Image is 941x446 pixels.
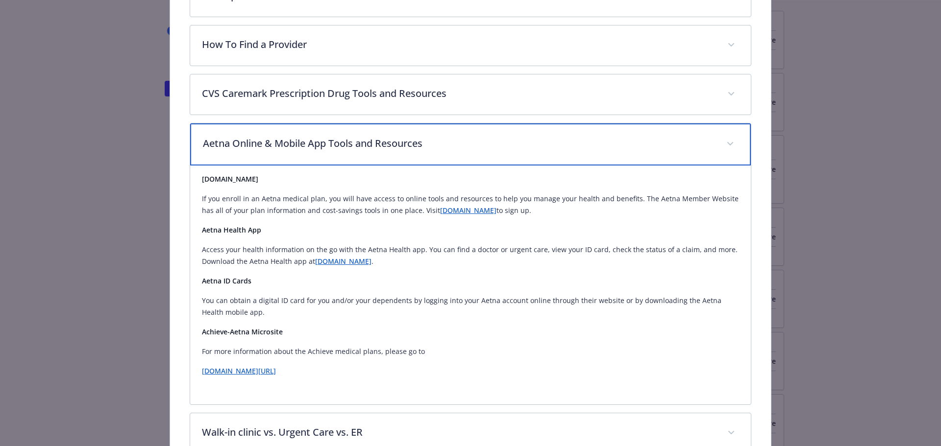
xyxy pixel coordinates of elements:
[190,25,751,66] div: How To Find a Provider
[202,346,740,357] p: For more information about the Achieve medical plans, please go to
[202,225,261,235] strong: Aetna Health App
[202,37,716,52] p: How To Find a Provider
[202,366,276,376] a: [DOMAIN_NAME][URL]
[202,86,716,101] p: CVS Caremark Prescription Drug Tools and Resources
[190,165,751,404] div: Aetna Online & Mobile App Tools and Resources
[190,74,751,115] div: CVS Caremark Prescription Drug Tools and Resources
[440,206,496,215] a: [DOMAIN_NAME]
[203,136,715,151] p: Aetna Online & Mobile App Tools and Resources
[202,295,740,318] p: You can obtain a digital ID card for you and/or your dependents by logging into your Aetna accoun...
[190,123,751,165] div: Aetna Online & Mobile App Tools and Resources
[202,276,251,285] strong: Aetna ID Cards
[202,327,283,336] strong: Achieve-Aetna Microsite
[202,425,716,440] p: Walk-in clinic vs. Urgent Care vs. ER
[202,174,258,184] strong: [DOMAIN_NAME]
[202,244,740,267] p: Access your health information on the go with the Aetna Health app. You can find a doctor or urge...
[202,193,740,216] p: If you enroll in an Aetna medical plan, you will have access to online tools and resources to hel...
[315,257,371,266] a: [DOMAIN_NAME]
